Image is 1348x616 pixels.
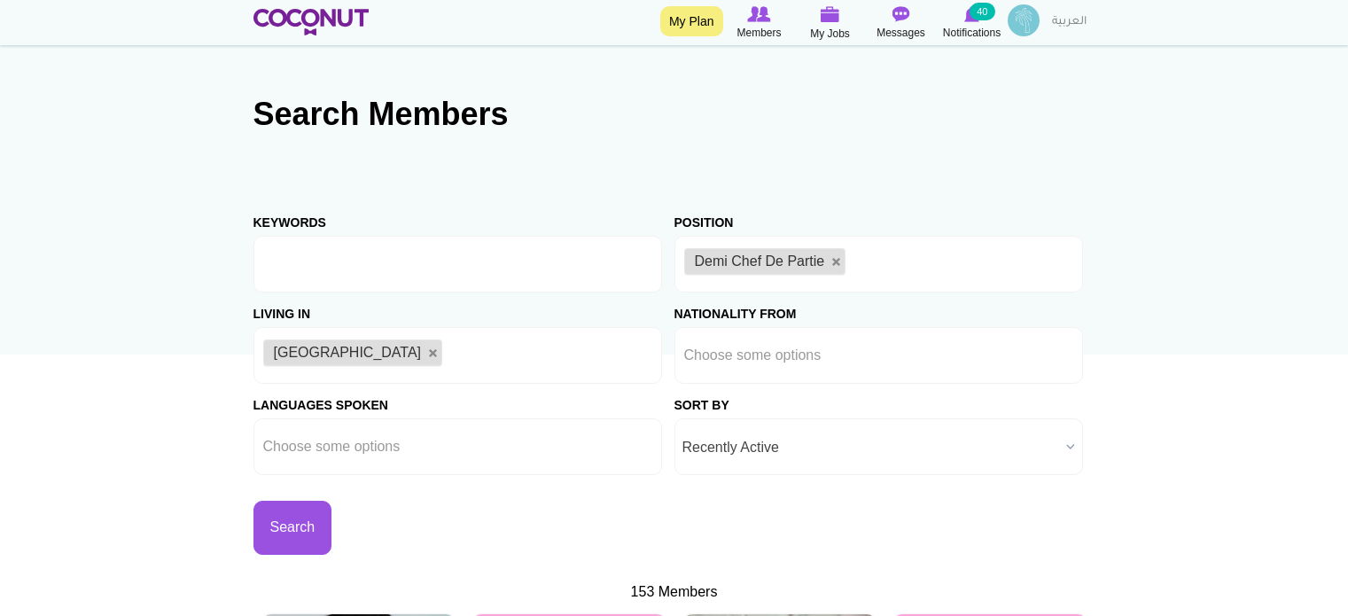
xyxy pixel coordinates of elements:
div: 153 Members [253,582,1095,603]
label: Languages Spoken [253,384,388,414]
a: My Plan [660,6,723,36]
img: My Jobs [821,6,840,22]
span: [GEOGRAPHIC_DATA] [274,345,422,360]
img: Notifications [964,6,979,22]
a: Browse Members Members [724,4,795,42]
a: العربية [1043,4,1095,40]
img: Messages [892,6,910,22]
label: Living in [253,292,311,323]
span: Members [736,24,781,42]
button: Search [253,501,332,555]
span: Demi Chef De Partie [695,253,825,269]
a: My Jobs My Jobs [795,4,866,43]
label: Nationality From [674,292,797,323]
span: Recently Active [682,419,1059,476]
label: Position [674,201,734,231]
label: Keywords [253,201,326,231]
img: Browse Members [747,6,770,22]
a: Messages Messages [866,4,937,42]
span: My Jobs [810,25,850,43]
a: Notifications Notifications 40 [937,4,1008,42]
h2: Search Members [253,93,1095,136]
label: Sort by [674,384,729,414]
span: Messages [877,24,925,42]
small: 40 [970,3,994,20]
span: Notifications [943,24,1001,42]
img: Home [253,9,370,35]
